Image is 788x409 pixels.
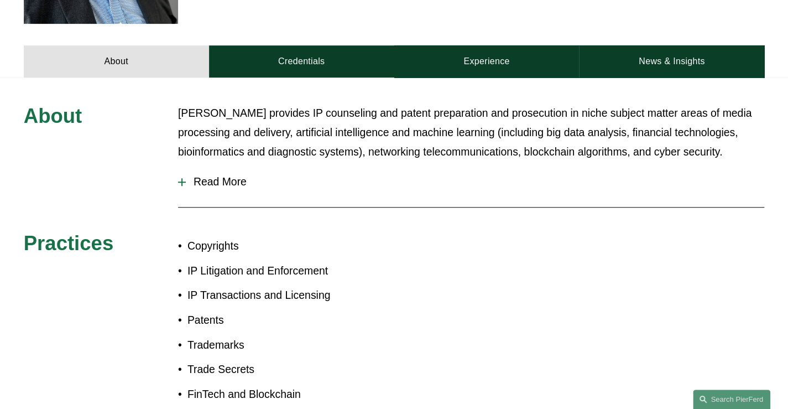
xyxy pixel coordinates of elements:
[24,232,113,255] span: Practices
[187,385,394,404] p: FinTech and Blockchain
[579,45,764,77] a: News & Insights
[394,45,580,77] a: Experience
[24,45,209,77] a: About
[178,167,764,196] button: Read More
[187,236,394,256] p: Copyrights
[187,335,394,355] p: Trademarks
[187,360,394,379] p: Trade Secrets
[187,261,394,281] p: IP Litigation and Enforcement
[186,175,764,188] span: Read More
[209,45,394,77] a: Credentials
[187,310,394,330] p: Patents
[24,105,82,127] span: About
[693,390,770,409] a: Search this site
[178,103,764,162] p: [PERSON_NAME] provides IP counseling and patent preparation and prosecution in niche subject matt...
[187,286,394,305] p: IP Transactions and Licensing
